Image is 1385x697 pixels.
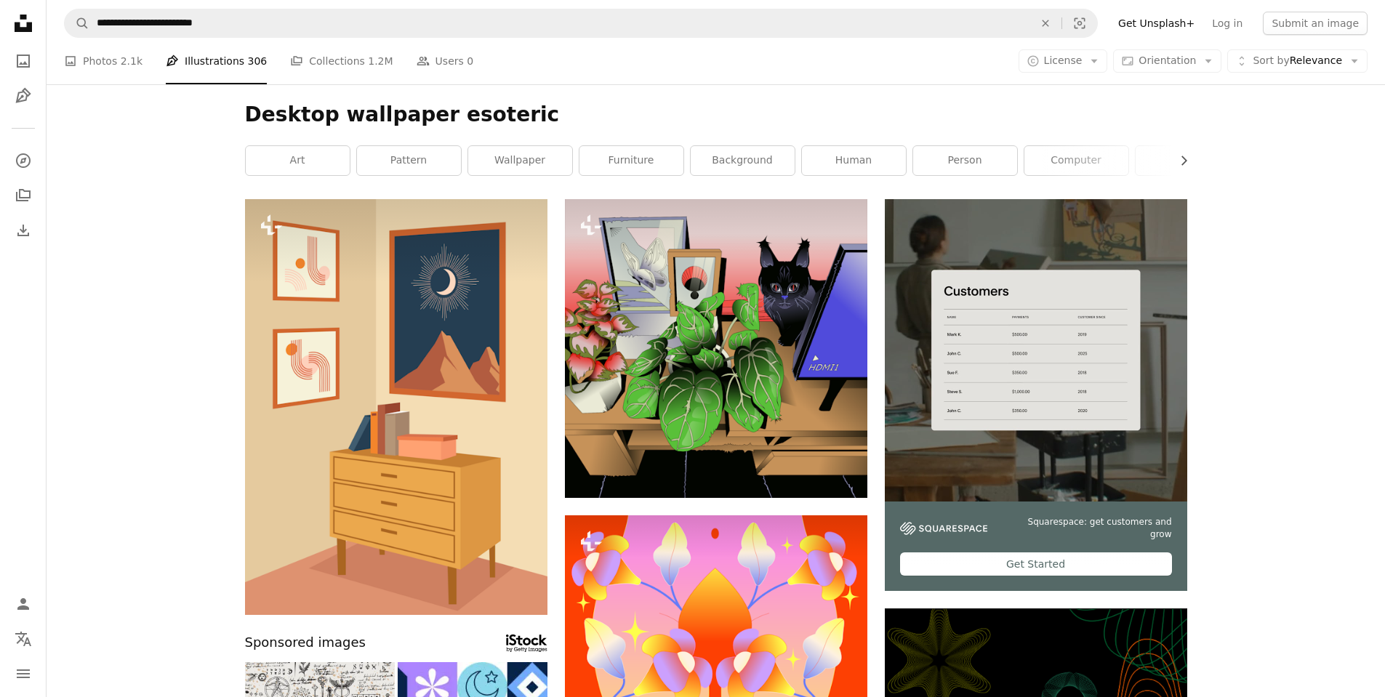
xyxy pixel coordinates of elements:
span: 0 [467,53,473,69]
a: background [691,146,795,175]
span: Sort by [1253,55,1289,66]
img: file-1747939142011-51e5cc87e3c9 [900,522,987,535]
a: A room with a dresser and a painting on the wall [245,400,547,414]
a: A picture of a vase with flowers on a red background [565,615,867,628]
a: person [913,146,1017,175]
a: pc [1136,146,1240,175]
button: Search Unsplash [65,9,89,37]
button: Orientation [1113,49,1221,73]
a: Squarespace: get customers and growGet Started [885,199,1187,591]
a: furniture [579,146,683,175]
a: Collections 1.2M [290,38,393,84]
span: Sponsored images [245,632,366,653]
a: Photos [9,47,38,76]
a: A computer desk with a laptop and a cat on it [565,342,867,355]
a: Get Unsplash+ [1109,12,1203,35]
h1: Desktop wallpaper esoteric [245,102,1187,128]
form: Find visuals sitewide [64,9,1098,38]
img: file-1747939376688-baf9a4a454ffimage [885,199,1187,501]
button: Menu [9,659,38,688]
a: Photos 2.1k [64,38,142,84]
span: License [1044,55,1083,66]
button: Visual search [1062,9,1097,37]
img: A computer desk with a laptop and a cat on it [565,199,867,498]
a: Log in [1203,12,1251,35]
button: Submit an image [1263,12,1368,35]
a: art [246,146,350,175]
a: wallpaper [468,146,572,175]
a: human [802,146,906,175]
a: Users 0 [417,38,474,84]
a: Download History [9,216,38,245]
div: Get Started [900,552,1172,576]
span: Squarespace: get customers and grow [1005,516,1172,541]
button: License [1019,49,1108,73]
span: Orientation [1139,55,1196,66]
span: 2.1k [121,53,142,69]
a: Collections [9,181,38,210]
img: A room with a dresser and a painting on the wall [245,199,547,615]
button: Sort byRelevance [1227,49,1368,73]
a: Log in / Sign up [9,589,38,619]
a: pattern [357,146,461,175]
a: Explore [9,146,38,175]
button: Language [9,624,38,653]
a: Illustrations [9,81,38,110]
span: Relevance [1253,54,1342,68]
a: computer [1024,146,1128,175]
span: 1.2M [368,53,393,69]
button: Clear [1029,9,1061,37]
button: scroll list to the right [1171,146,1187,175]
